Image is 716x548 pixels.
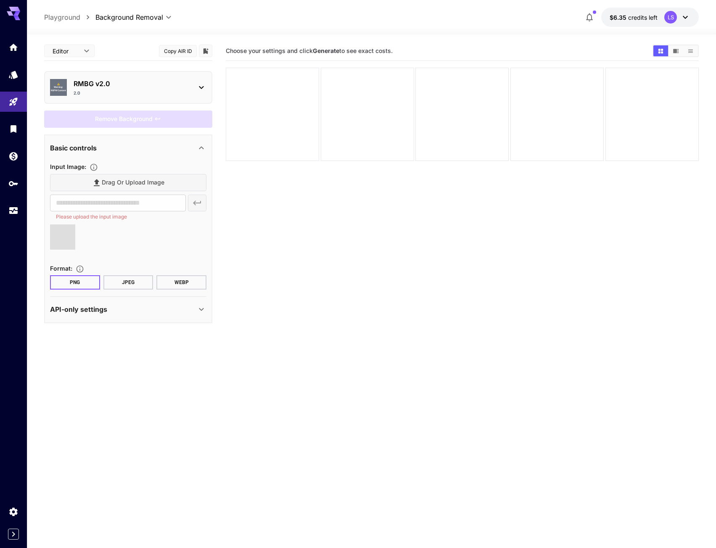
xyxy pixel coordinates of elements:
[44,12,80,22] a: Playground
[653,45,668,56] button: Show images in grid view
[103,275,153,290] button: JPEG
[50,275,100,290] button: PNG
[50,163,86,170] span: Input Image :
[202,46,209,56] button: Add to library
[610,13,658,22] div: $6.34908
[50,299,206,319] div: API-only settings
[8,529,19,540] button: Expand sidebar
[601,8,699,27] button: $6.34908LS
[74,90,80,96] p: 2.0
[72,265,87,273] button: Choose the file format for the output image.
[159,45,197,57] button: Copy AIR ID
[44,12,95,22] nav: breadcrumb
[664,11,677,24] div: LS
[668,45,683,56] button: Show images in video view
[683,45,698,56] button: Show images in list view
[57,83,60,86] span: ⚠️
[51,89,66,92] span: NSFW Content
[8,124,18,134] div: Library
[50,75,206,100] div: ⚠️Warning:NSFW ContentRMBG v2.02.0
[8,97,18,107] div: Playground
[50,138,206,158] div: Basic controls
[50,265,72,272] span: Format :
[54,86,63,89] span: Warning:
[653,45,699,57] div: Show images in grid viewShow images in video viewShow images in list view
[50,143,97,153] p: Basic controls
[8,205,18,216] div: Usage
[226,47,393,54] span: Choose your settings and click to see exact costs.
[95,12,163,22] span: Background Removal
[8,42,18,53] div: Home
[8,151,18,161] div: Wallet
[50,304,107,314] p: API-only settings
[53,47,79,55] span: Editor
[8,506,18,517] div: Settings
[313,47,339,54] b: Generate
[610,14,628,21] span: $6.35
[156,275,206,290] button: WEBP
[8,69,18,80] div: Models
[56,213,180,221] p: Please upload the input image
[86,163,101,171] button: Specifies the input image to be processed.
[74,79,190,89] p: RMBG v2.0
[628,14,658,21] span: credits left
[8,178,18,189] div: API Keys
